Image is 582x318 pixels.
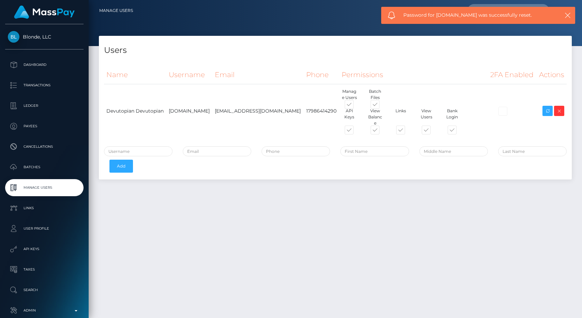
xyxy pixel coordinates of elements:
[5,220,84,237] a: User Profile
[5,77,84,94] a: Transactions
[5,97,84,114] a: Ledger
[212,84,304,138] td: [EMAIL_ADDRESS][DOMAIN_NAME]
[498,146,567,156] input: Last Name
[5,159,84,176] a: Batches
[8,80,81,90] p: Transactions
[304,84,339,138] td: 17986414290
[439,108,465,126] div: Bank Login
[104,66,166,84] th: Name
[467,4,532,17] input: Search...
[5,138,84,155] a: Cancellations
[8,60,81,70] p: Dashboard
[388,108,414,126] div: Links
[8,121,81,131] p: Payees
[5,179,84,196] a: Manage Users
[183,146,251,156] input: Email
[166,84,212,138] td: [DOMAIN_NAME]
[8,162,81,172] p: Batches
[536,66,567,84] th: Actions
[8,264,81,275] p: Taxes
[8,31,19,43] img: Blonde, LLC
[414,108,439,126] div: View Users
[5,118,84,135] a: Payees
[8,285,81,295] p: Search
[8,183,81,193] p: Manage Users
[8,101,81,111] p: Ledger
[262,146,330,156] input: Phone
[212,66,304,84] th: Email
[166,66,212,84] th: Username
[104,146,173,156] input: Username
[104,84,166,138] td: Devutopian Devutopian
[5,56,84,73] a: Dashboard
[339,66,488,84] th: Permissions
[104,44,567,56] h4: Users
[5,200,84,217] a: Links
[8,142,81,152] p: Cancellations
[337,108,362,126] div: API Keys
[109,160,133,173] button: Add
[362,108,388,126] div: View Balance
[362,88,388,101] div: Batch Files
[304,66,339,84] th: Phone
[403,12,550,19] span: Password for [DOMAIN_NAME] was successfully reset.
[5,34,84,40] span: Blonde, LLC
[5,241,84,258] a: API Keys
[8,223,81,234] p: User Profile
[340,146,409,156] input: First Name
[419,146,488,156] input: Middle Name
[5,281,84,299] a: Search
[99,3,133,18] a: Manage Users
[488,66,536,84] th: 2FA Enabled
[337,88,362,101] div: Manage Users
[8,203,81,213] p: Links
[8,244,81,254] p: API Keys
[14,5,75,19] img: MassPay Logo
[5,261,84,278] a: Taxes
[8,305,81,316] p: Admin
